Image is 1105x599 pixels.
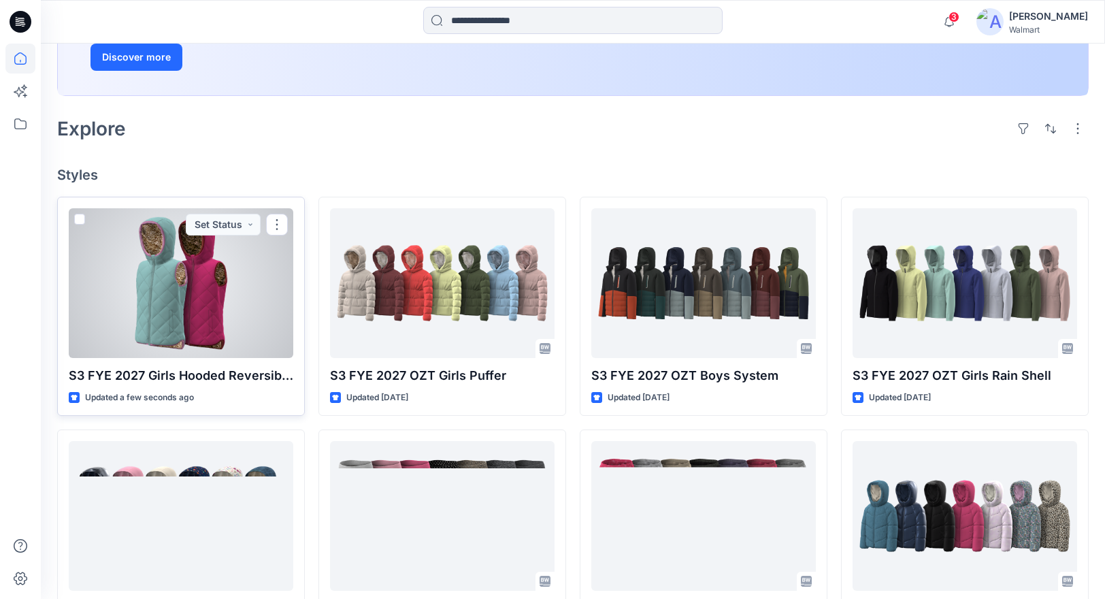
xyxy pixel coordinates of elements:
p: S3 FYE 2027 OZT Girls Puffer [330,366,555,385]
p: S3 FYE 2027 OZT Boys System [591,366,816,385]
img: avatar [976,8,1004,35]
p: Updated [DATE] [869,391,931,405]
h2: Explore [57,118,126,140]
a: S3 FYE 2027 Girls Microfleece Pants [591,441,816,591]
h4: Styles [57,167,1089,183]
div: Walmart [1009,25,1088,35]
a: Discover more [90,44,397,71]
a: S3 FYE 2027 Girls Puffer Vest [69,441,293,591]
p: Updated a few seconds ago [85,391,194,405]
span: 3 [949,12,959,22]
p: S3 FYE 2027 Girls Hooded Reversible Vest [69,366,293,385]
a: S3 FYE 2027 OZT Boys System [591,208,816,358]
a: S3 FYE 2027 OZT Girls Puffer [330,208,555,358]
a: S3 FYE 2027 Girls Jogger [330,441,555,591]
p: S3 FYE 2027 OZT Girls Rain Shell [853,366,1077,385]
p: Updated [DATE] [346,391,408,405]
a: S3 FYE 2027 OZT Girls Rain Shell [853,208,1077,358]
button: Discover more [90,44,182,71]
div: [PERSON_NAME] [1009,8,1088,25]
a: S3 FYE 2027 Girls Hooded Reversible Vest [69,208,293,358]
a: S3 FYE 2027 Girls Puffer [853,441,1077,591]
p: Updated [DATE] [608,391,670,405]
